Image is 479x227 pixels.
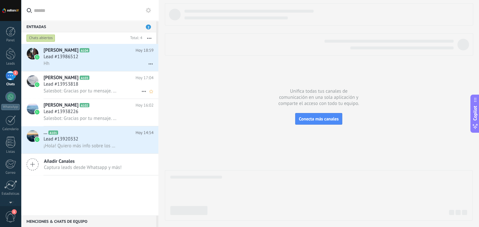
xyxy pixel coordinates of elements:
[44,102,78,108] span: [PERSON_NAME]
[1,150,20,154] div: Listas
[135,47,154,54] span: Hoy 18:59
[1,171,20,175] div: Correo
[35,137,39,142] img: icon
[21,21,156,32] div: Entradas
[12,209,17,214] span: 1
[80,76,89,80] span: A103
[44,54,78,60] span: Lead #13986512
[21,99,158,126] a: avataricon[PERSON_NAME]A102Hoy 16:02Lead #13938226Salesbot: Gracias por tu mensaje. En este momen...
[80,48,89,52] span: A104
[35,55,39,59] img: icon
[44,75,78,81] span: [PERSON_NAME]
[21,215,156,227] div: Menciones & Chats de equipo
[21,71,158,98] a: avataricon[PERSON_NAME]A103Hoy 17:04Lead #13953818Salesbot: Gracias por tu mensaje. En este momen...
[44,143,118,149] span: ¡Hola! Quiero más info sobre los modelos
[1,127,20,131] div: Calendario
[44,81,78,88] span: Lead #13953818
[1,82,20,87] div: Chats
[80,103,89,107] span: A102
[35,110,39,114] img: icon
[44,88,118,94] span: Salesbot: Gracias por tu mensaje. En este momento no podemos responder, lo haremos a la brevedad ...
[146,25,151,29] span: 2
[142,32,156,44] button: Más
[135,102,154,108] span: Hoy 16:02
[135,129,154,136] span: Hoy 14:54
[26,34,55,42] div: Chats abiertos
[44,164,122,170] span: Captura leads desde Whatsapp y más!
[135,75,154,81] span: Hoy 17:04
[44,47,78,54] span: [PERSON_NAME]
[48,130,58,135] span: A101
[44,129,47,136] span: ...
[13,70,18,76] span: 2
[299,116,338,122] span: Conecta más canales
[472,106,478,120] span: Copilot
[295,113,342,125] button: Conecta más canales
[21,126,158,153] a: avataricon...A101Hoy 14:54Lead #13920332¡Hola! Quiero más info sobre los modelos
[44,60,49,67] span: Hh
[1,192,20,196] div: Estadísticas
[21,44,158,71] a: avataricon[PERSON_NAME]A104Hoy 18:59Lead #13986512Hh
[44,108,78,115] span: Lead #13938226
[1,62,20,66] div: Leads
[44,158,122,164] span: Añadir Canales
[44,115,118,121] span: Salesbot: Gracias por tu mensaje. En este momento no podemos responder, lo haremos a la brevedad ...
[128,35,142,41] div: Total: 4
[35,82,39,87] img: icon
[44,136,78,142] span: Lead #13920332
[1,38,20,43] div: Panel
[1,104,20,110] div: WhatsApp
